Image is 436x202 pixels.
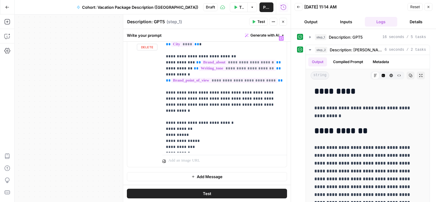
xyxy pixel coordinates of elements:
span: 16 seconds / 5 tasks [382,34,426,40]
span: Cohort: Vacation Package Description ([GEOGRAPHIC_DATA]) [82,4,198,10]
button: Generate with AI [243,31,287,39]
button: Details [400,17,432,27]
button: Add Message [127,172,287,181]
span: Add Message [197,174,223,180]
button: Publish [259,2,273,12]
button: Output [308,57,327,66]
span: Reset [410,4,420,10]
div: userDelete [127,33,157,167]
span: step_1 [315,34,326,40]
div: Write your prompt [123,29,291,41]
button: Compiled Prompt [329,57,367,66]
button: Inputs [330,17,362,27]
button: Test [127,189,287,198]
span: Test [203,191,211,197]
span: Draft [206,5,215,10]
button: 16 seconds / 5 tasks [306,32,430,42]
button: 6 seconds / 2 tasks [306,45,430,55]
span: Publish [263,4,270,10]
button: Reset [408,3,423,11]
span: 6 seconds / 2 tasks [385,47,426,53]
span: step_2 [315,47,327,53]
button: Test Data [230,2,247,12]
button: Test [249,18,268,26]
span: Description: [PERSON_NAME] [330,47,382,53]
button: Cohort: Vacation Package Description ([GEOGRAPHIC_DATA]) [73,2,202,12]
button: Logs [365,17,398,27]
span: string [311,72,329,79]
span: Description: GPT5 [329,34,363,40]
span: Test [257,19,265,24]
button: Output [295,17,327,27]
span: Test Data [239,4,244,10]
button: Metadata [369,57,393,66]
span: Generate with AI [250,33,279,38]
button: Delete [137,44,157,50]
span: ( step_1 ) [167,19,182,25]
textarea: Description: GPT5 [127,19,165,25]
